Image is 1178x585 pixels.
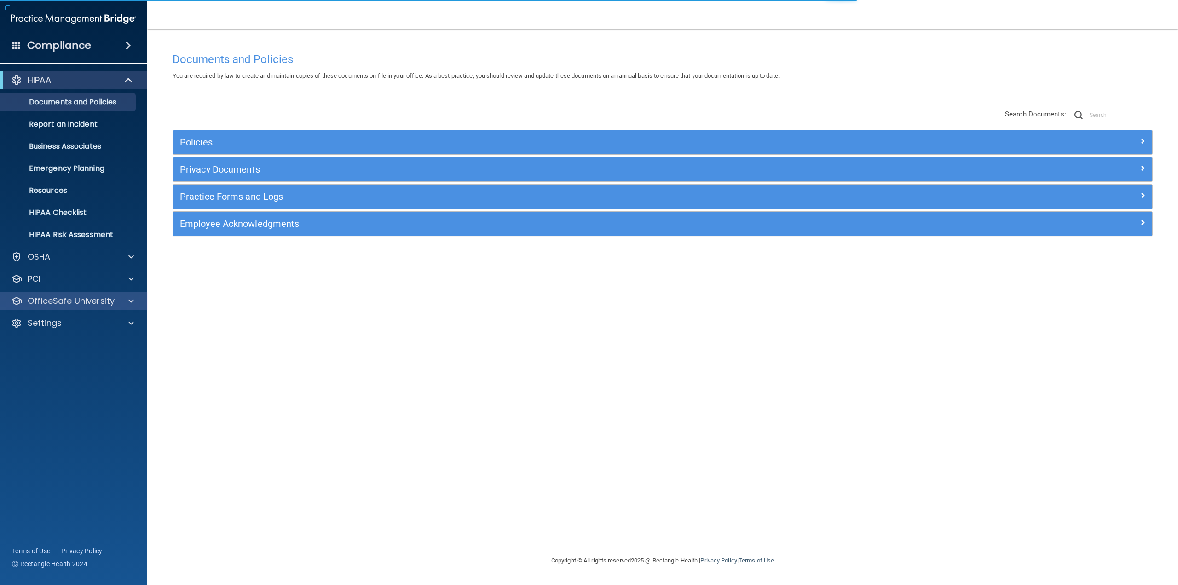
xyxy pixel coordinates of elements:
[27,39,91,52] h4: Compliance
[11,273,134,284] a: PCI
[6,208,132,217] p: HIPAA Checklist
[180,216,1145,231] a: Employee Acknowledgments
[700,557,737,564] a: Privacy Policy
[180,191,901,202] h5: Practice Forms and Logs
[11,75,133,86] a: HIPAA
[180,135,1145,150] a: Policies
[61,546,103,556] a: Privacy Policy
[173,72,780,79] span: You are required by law to create and maintain copies of these documents on file in your office. ...
[1090,108,1153,122] input: Search
[1005,110,1066,118] span: Search Documents:
[28,75,51,86] p: HIPAA
[11,10,136,28] img: PMB logo
[28,318,62,329] p: Settings
[6,186,132,195] p: Resources
[6,230,132,239] p: HIPAA Risk Assessment
[12,546,50,556] a: Terms of Use
[11,251,134,262] a: OSHA
[173,53,1153,65] h4: Documents and Policies
[11,318,134,329] a: Settings
[6,120,132,129] p: Report an Incident
[12,559,87,568] span: Ⓒ Rectangle Health 2024
[180,162,1145,177] a: Privacy Documents
[28,273,40,284] p: PCI
[6,142,132,151] p: Business Associates
[739,557,774,564] a: Terms of Use
[28,295,115,307] p: OfficeSafe University
[6,98,132,107] p: Documents and Policies
[11,295,134,307] a: OfficeSafe University
[28,251,51,262] p: OSHA
[495,546,831,575] div: Copyright © All rights reserved 2025 @ Rectangle Health | |
[180,189,1145,204] a: Practice Forms and Logs
[6,164,132,173] p: Emergency Planning
[180,219,901,229] h5: Employee Acknowledgments
[180,164,901,174] h5: Privacy Documents
[1074,111,1083,119] img: ic-search.3b580494.png
[180,137,901,147] h5: Policies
